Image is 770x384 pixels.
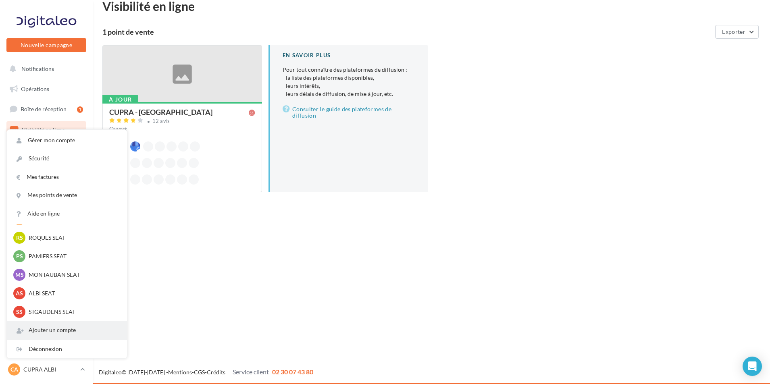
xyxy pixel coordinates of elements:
span: CA [10,365,18,374]
p: MONTAUBAN SEAT [29,271,117,279]
a: Digitaleo [99,369,122,376]
span: PS [16,252,23,260]
a: Gérer mon compte [7,131,127,149]
a: Mentions [168,369,192,376]
div: CUPRA - [GEOGRAPHIC_DATA] [109,108,212,116]
span: Ouvert [109,125,127,132]
a: PLV et print personnalisable [5,221,88,245]
span: SS [16,308,23,316]
span: Opérations [21,85,49,92]
span: © [DATE]-[DATE] - - - [99,369,313,376]
a: CA CUPRA ALBI [6,362,86,377]
li: - leurs délais de diffusion, de mise à jour, etc. [283,90,415,98]
a: Mes points de vente [7,186,127,204]
span: Boîte de réception [21,106,67,112]
div: Déconnexion [7,340,127,358]
a: CGS [194,369,205,376]
div: En savoir plus [283,52,415,59]
a: Médiathèque [5,181,88,198]
div: Ajouter un compte [7,321,127,339]
span: Exporter [722,28,745,35]
a: Opérations [5,81,88,98]
button: Notifications [5,60,85,77]
p: STGAUDENS SEAT [29,308,117,316]
a: Contacts [5,161,88,178]
a: Sécurité [7,149,127,168]
p: PAMIERS SEAT [29,252,117,260]
span: 02 30 07 43 80 [272,368,313,376]
p: Pour tout connaître des plateformes de diffusion : [283,66,415,98]
p: ALBI SEAT [29,289,117,297]
li: - leurs intérêts, [283,82,415,90]
a: 12 avis [109,117,255,127]
a: Consulter le guide des plateformes de diffusion [283,104,415,120]
a: Campagnes [5,141,88,158]
span: AS [16,289,23,297]
a: Boîte de réception1 [5,100,88,118]
span: MS [15,271,24,279]
div: 12 avis [152,118,170,124]
div: Open Intercom Messenger [743,357,762,376]
a: Campagnes DataOnDemand [5,248,88,272]
a: Mes factures [7,168,127,186]
button: Nouvelle campagne [6,38,86,52]
p: CUPRA ALBI [23,365,77,374]
button: Exporter [715,25,759,39]
span: Service client [233,368,269,376]
div: 1 [77,106,83,113]
div: À jour [102,95,138,104]
li: - la liste des plateformes disponibles, [283,74,415,82]
span: RS [16,234,23,242]
p: ROQUES SEAT [29,234,117,242]
div: 1 point de vente [102,28,712,35]
a: Visibilité en ligne [5,121,88,138]
a: Crédits [207,369,225,376]
span: Visibilité en ligne [22,126,65,133]
a: Calendrier [5,201,88,218]
span: Notifications [21,65,54,72]
a: Aide en ligne [7,205,127,223]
